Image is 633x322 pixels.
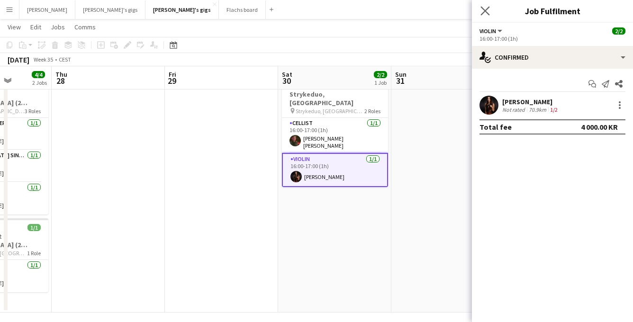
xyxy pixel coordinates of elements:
div: 1 Job [374,79,387,86]
span: 29 [167,75,176,86]
div: 4 000.00 KR [581,122,618,132]
div: Confirmed [472,46,633,69]
div: CEST [59,56,71,63]
button: [PERSON_NAME]'s gigs [145,0,219,19]
div: [PERSON_NAME] [502,98,560,106]
a: View [4,21,25,33]
span: 31 [394,75,407,86]
app-card-role: Cellist1/116:00-17:00 (1h)[PERSON_NAME] [PERSON_NAME] [282,118,388,153]
span: View [8,23,21,31]
a: Comms [71,21,99,33]
span: Fri [169,70,176,79]
app-card-role: Violin1/116:00-17:00 (1h)[PERSON_NAME] [282,153,388,187]
span: 4/4 [32,71,45,78]
span: Violin [479,27,496,35]
span: Comms [74,23,96,31]
div: 16:00-17:00 (1h) [479,35,625,42]
span: 3 Roles [25,107,41,115]
span: Jobs [51,23,65,31]
span: Week 35 [31,56,55,63]
span: Thu [55,70,67,79]
span: Sun [395,70,407,79]
span: Sat [282,70,292,79]
span: 28 [54,75,67,86]
h3: Job Fulfilment [472,5,633,17]
div: Not rated [502,106,527,113]
app-skills-label: 1/2 [550,106,558,113]
span: 2 Roles [364,107,380,115]
span: Edit [30,23,41,31]
div: Total fee [479,122,512,132]
button: Flachs board [219,0,266,19]
div: 2 Jobs [32,79,47,86]
span: 1/1 [27,224,41,231]
a: Edit [27,21,45,33]
h3: Strykeduo, [GEOGRAPHIC_DATA] [282,90,388,107]
button: [PERSON_NAME]'s gigs [75,0,145,19]
app-job-card: 16:00-17:00 (1h)2/2Strykeduo, [GEOGRAPHIC_DATA] Strykeduo, [GEOGRAPHIC_DATA]2 RolesCellist1/116:0... [282,76,388,187]
div: [DATE] [8,55,29,64]
span: Strykeduo, [GEOGRAPHIC_DATA] [296,107,364,115]
a: Jobs [47,21,69,33]
span: 2/2 [612,27,625,35]
span: 30 [280,75,292,86]
button: [PERSON_NAME] [19,0,75,19]
button: Violin [479,27,504,35]
span: 2/2 [374,71,387,78]
div: 70.9km [527,106,548,113]
span: 1 Role [27,250,41,257]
